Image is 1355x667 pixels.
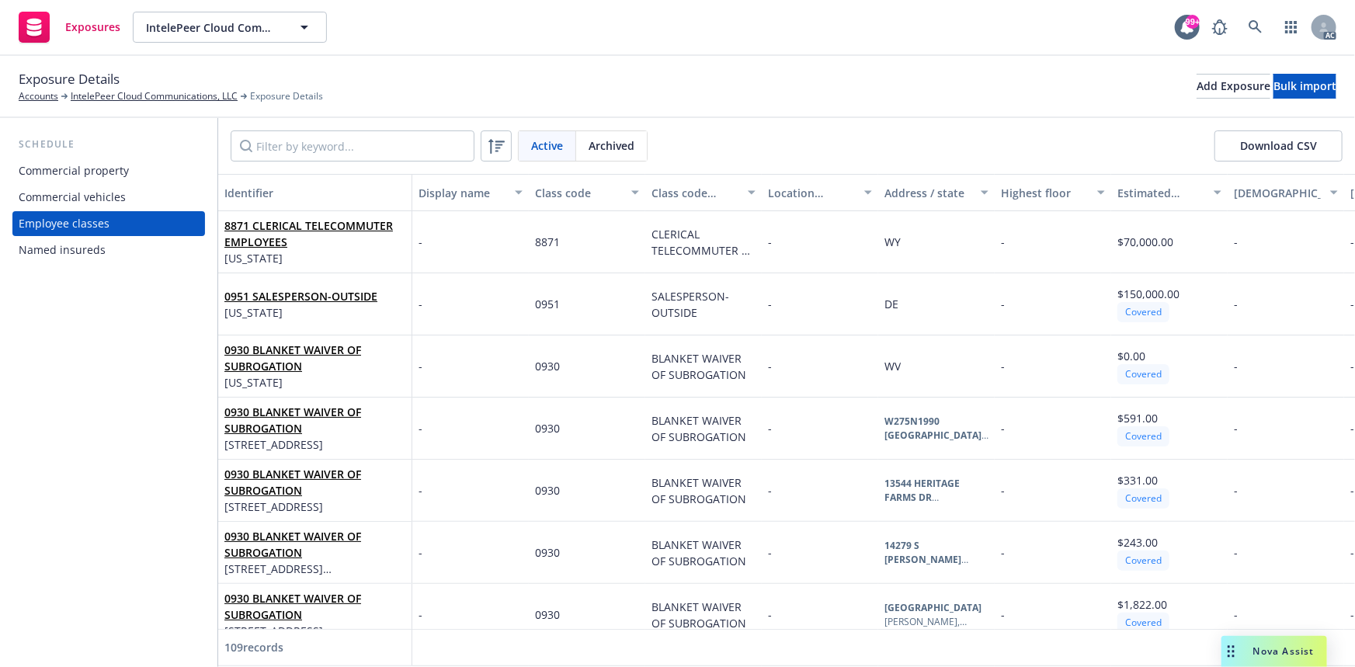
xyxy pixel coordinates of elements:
span: Exposure Details [250,89,323,103]
span: 8871 CLERICAL TELECOMMUTER EMPLOYEES [224,217,405,250]
b: 13544 HERITAGE FARMS DR [884,477,960,504]
span: - [1001,607,1005,622]
span: Exposure Details [19,69,120,89]
a: 0930 BLANKET WAIVER OF SUBROGATION [224,342,361,373]
span: 0930 [535,359,560,373]
span: - [419,544,422,561]
a: Named insureds [12,238,205,262]
span: - [1350,483,1354,498]
div: WV [884,358,901,374]
span: $1,822.00 [1117,597,1167,612]
span: 8871 [535,234,560,249]
b: W275N1990 [GEOGRAPHIC_DATA] [884,415,988,442]
div: Drag to move [1221,636,1241,667]
a: IntelePeer Cloud Communications, LLC [71,89,238,103]
span: 0951 [535,297,560,311]
span: - [768,234,772,249]
button: Nova Assist [1221,636,1327,667]
div: Estimated annual remuneration [1117,185,1204,201]
button: Identifier [218,174,412,211]
span: $150,000.00 [1117,287,1180,301]
span: BLANKET WAIVER OF SUBROGATION [651,599,746,631]
a: Report a Bug [1204,12,1235,43]
span: Exposures [65,21,120,33]
button: Display name [412,174,529,211]
span: [US_STATE] [224,304,377,321]
div: Address / state [884,185,971,201]
a: Search [1240,12,1271,43]
a: 0930 BLANKET WAIVER OF SUBROGATION [224,591,361,622]
span: - [768,607,772,622]
a: 0951 SALESPERSON-OUTSIDE [224,289,377,304]
span: - [1001,297,1005,311]
span: - [1350,421,1354,436]
span: 0951 SALESPERSON-OUTSIDE [224,288,377,304]
span: [US_STATE] [224,374,405,391]
b: [GEOGRAPHIC_DATA] [884,601,982,614]
span: - [1234,297,1238,311]
span: BLANKET WAIVER OF SUBROGATION [651,413,746,444]
span: Archived [589,137,634,154]
a: 0930 BLANKET WAIVER OF SUBROGATION [224,529,361,560]
span: - [419,420,422,436]
a: Switch app [1276,12,1307,43]
div: Commercial vehicles [19,185,126,210]
span: Nova Assist [1253,644,1315,658]
button: Class code description [645,174,762,211]
a: Commercial property [12,158,205,183]
span: - [1001,234,1005,249]
button: Class code [529,174,645,211]
span: - [1350,359,1354,373]
span: - [768,483,772,498]
span: - [419,606,422,623]
b: 14279 S [PERSON_NAME] POINT CV [884,539,968,580]
div: 99+ [1186,15,1200,29]
span: - [1001,545,1005,560]
div: Identifier [224,185,405,201]
a: 8871 CLERICAL TELECOMMUTER EMPLOYEES [224,218,393,249]
span: BLANKET WAIVER OF SUBROGATION [651,351,746,382]
span: - [1350,234,1354,249]
button: Full-time employee [1228,174,1344,211]
span: $591.00 [1117,411,1158,426]
span: - [1234,545,1238,560]
div: Commercial property [19,158,129,183]
span: - [768,359,772,373]
div: WY [884,234,901,250]
div: Covered [1117,364,1169,384]
div: Covered [1117,551,1169,570]
span: [STREET_ADDRESS][PERSON_NAME][PERSON_NAME] [224,561,405,577]
a: Accounts [19,89,58,103]
span: $331.00 [1117,473,1158,488]
div: Display name [419,185,506,201]
a: Employee classes [12,211,205,236]
span: SALESPERSON-OUTSIDE [651,289,729,320]
span: $70,000.00 [1117,234,1173,249]
span: 0930 BLANKET WAIVER OF SUBROGATION [224,466,405,499]
span: - [1001,421,1005,436]
span: 0930 BLANKET WAIVER OF SUBROGATION [224,342,405,374]
span: - [768,545,772,560]
a: 0930 BLANKET WAIVER OF SUBROGATION [224,405,361,436]
span: [STREET_ADDRESS] [224,436,405,453]
button: Bulk import [1273,74,1336,99]
span: 0930 BLANKET WAIVER OF SUBROGATION [224,528,405,561]
span: - [1001,483,1005,498]
a: Commercial vehicles [12,185,205,210]
div: Full-time employee [1234,185,1321,201]
span: - [1234,483,1238,498]
span: [STREET_ADDRESS] [224,499,405,515]
span: - [1234,421,1238,436]
span: BLANKET WAIVER OF SUBROGATION [651,475,746,506]
span: [US_STATE] [224,250,405,266]
span: [STREET_ADDRESS] [224,623,405,639]
span: Active [531,137,563,154]
span: IntelePeer Cloud Communications, LLC [146,19,280,36]
button: Download CSV [1214,130,1343,162]
span: - [1350,297,1354,311]
span: 0930 [535,545,560,560]
span: - [1350,545,1354,560]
